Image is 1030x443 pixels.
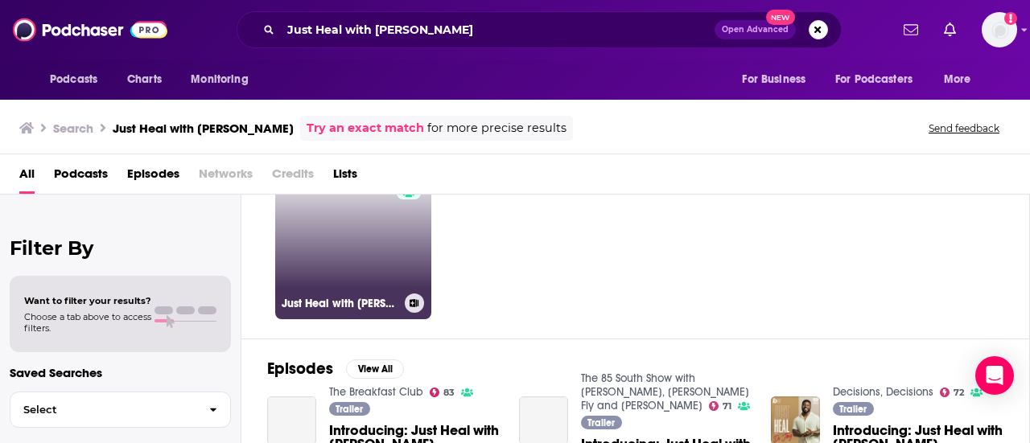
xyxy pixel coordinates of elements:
span: Credits [272,161,314,194]
span: Charts [127,68,162,91]
span: Choose a tab above to access filters. [24,311,151,334]
a: 50Just Heal with [PERSON_NAME] [275,163,431,319]
button: open menu [825,64,936,95]
span: Trailer [839,404,867,414]
button: View All [346,359,404,379]
div: Open Intercom Messenger [975,356,1014,395]
a: Episodes [127,161,179,194]
span: 83 [443,389,455,396]
span: Trailer [587,418,615,428]
span: 72 [954,389,964,396]
span: Podcasts [50,68,97,91]
svg: Add a profile image [1004,12,1017,25]
a: Charts [117,64,171,95]
a: Lists [333,161,357,194]
a: The Breakfast Club [329,385,423,399]
button: open menu [179,64,269,95]
button: Open AdvancedNew [715,20,796,39]
button: open menu [731,64,826,95]
a: Decisions, Decisions [833,385,933,399]
h2: Filter By [10,236,231,260]
div: Search podcasts, credits, & more... [237,11,842,48]
a: Show notifications dropdown [937,16,962,43]
h3: Just Heal with [PERSON_NAME] [282,297,398,310]
span: Want to filter your results? [24,295,151,306]
span: Open Advanced [722,26,789,34]
span: Monitoring [191,68,248,91]
button: open menu [39,64,118,95]
button: Send feedback [924,121,1004,135]
h2: Episodes [267,359,333,379]
img: User Profile [982,12,1017,47]
a: 71 [709,401,732,411]
h3: Search [53,121,93,136]
p: Saved Searches [10,365,231,380]
a: All [19,161,35,194]
img: Podchaser - Follow, Share and Rate Podcasts [13,14,167,45]
a: The 85 South Show with Karlous Miller, DC Young Fly and Chico Bean [581,371,749,412]
a: 72 [940,388,965,397]
a: EpisodesView All [267,359,404,379]
a: Try an exact match [307,119,424,137]
span: Logged in as SimonElement [982,12,1017,47]
button: open menu [933,64,991,95]
span: More [944,68,971,91]
input: Search podcasts, credits, & more... [281,17,715,43]
span: 71 [723,403,731,410]
span: Networks [199,161,253,194]
span: For Business [742,68,805,91]
button: Show profile menu [982,12,1017,47]
span: Select [10,404,196,415]
span: Trailer [336,404,363,414]
a: 83 [430,388,455,397]
button: Select [10,392,231,428]
h3: Just Heal with [PERSON_NAME] [113,121,294,136]
span: For Podcasters [835,68,913,91]
span: New [766,10,795,25]
span: for more precise results [427,119,566,137]
a: Podcasts [54,161,108,194]
a: Show notifications dropdown [897,16,925,43]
